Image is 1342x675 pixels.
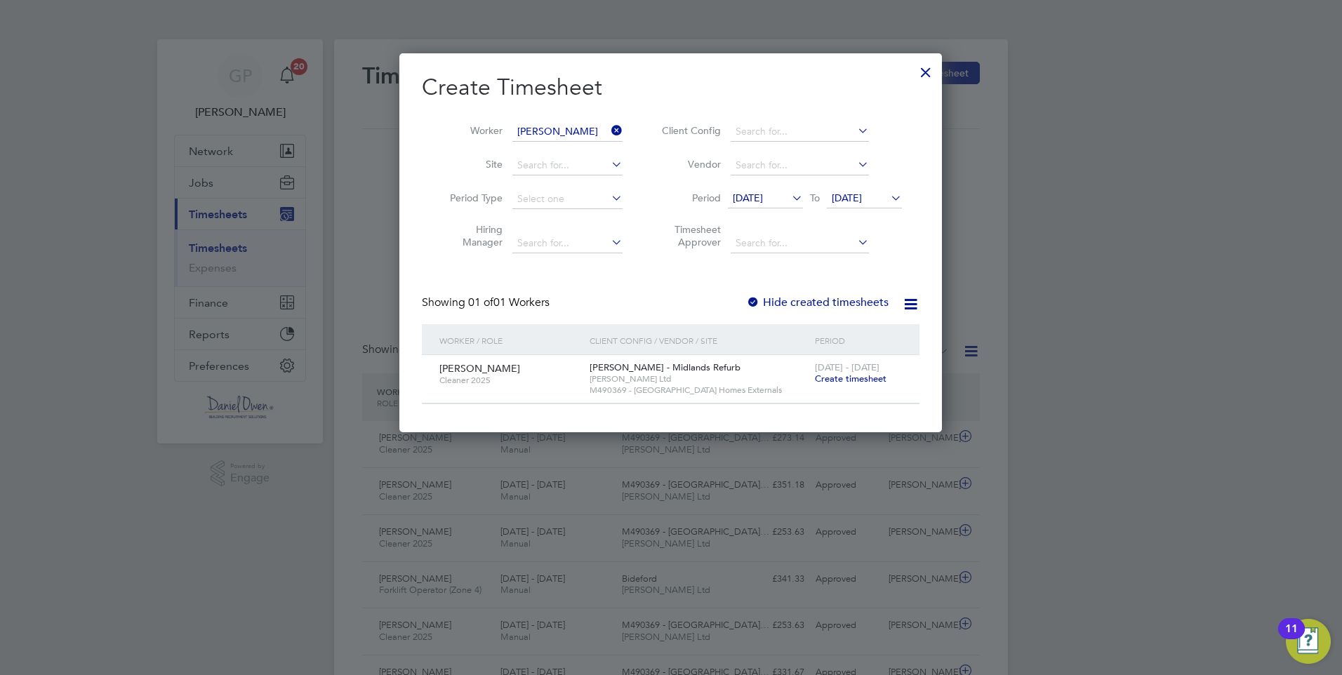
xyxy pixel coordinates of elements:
[731,234,869,253] input: Search for...
[439,362,520,375] span: [PERSON_NAME]
[1285,629,1298,647] div: 11
[468,295,550,309] span: 01 Workers
[512,122,623,142] input: Search for...
[590,361,740,373] span: [PERSON_NAME] - Midlands Refurb
[806,189,824,207] span: To
[1286,619,1331,664] button: Open Resource Center, 11 new notifications
[731,122,869,142] input: Search for...
[590,373,808,385] span: [PERSON_NAME] Ltd
[746,295,889,309] label: Hide created timesheets
[439,124,503,137] label: Worker
[815,373,886,385] span: Create timesheet
[439,375,579,386] span: Cleaner 2025
[658,124,721,137] label: Client Config
[439,192,503,204] label: Period Type
[731,156,869,175] input: Search for...
[811,324,905,356] div: Period
[512,234,623,253] input: Search for...
[733,192,763,204] span: [DATE]
[422,295,552,310] div: Showing
[468,295,493,309] span: 01 of
[658,223,721,248] label: Timesheet Approver
[439,158,503,171] label: Site
[439,223,503,248] label: Hiring Manager
[658,192,721,204] label: Period
[815,361,879,373] span: [DATE] - [DATE]
[512,189,623,209] input: Select one
[590,385,808,396] span: M490369 - [GEOGRAPHIC_DATA] Homes Externals
[436,324,586,356] div: Worker / Role
[658,158,721,171] label: Vendor
[512,156,623,175] input: Search for...
[586,324,811,356] div: Client Config / Vendor / Site
[832,192,862,204] span: [DATE]
[422,73,919,102] h2: Create Timesheet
